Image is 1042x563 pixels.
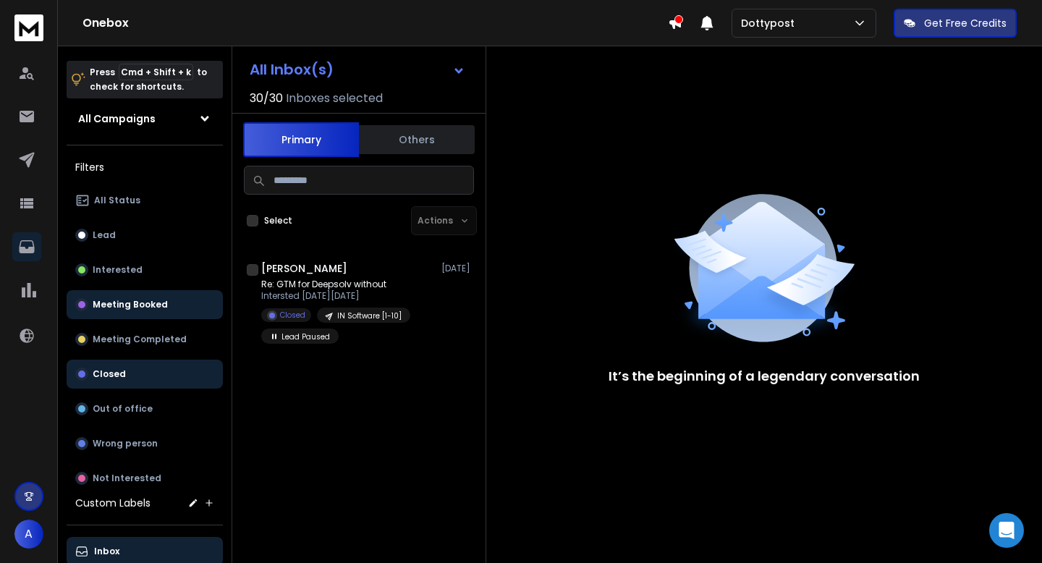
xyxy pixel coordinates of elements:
button: Lead [67,221,223,250]
h1: Onebox [82,14,668,32]
button: Get Free Credits [894,9,1017,38]
p: Out of office [93,403,153,415]
p: IN Software [1-10] [337,310,402,321]
p: Get Free Credits [924,16,1007,30]
p: [DATE] [441,263,474,274]
h3: Filters [67,157,223,177]
p: Closed [280,310,305,321]
p: Intersted [DATE][DATE] [261,290,435,302]
button: Meeting Completed [67,325,223,354]
img: logo [14,14,43,41]
button: All Inbox(s) [238,55,477,84]
p: Not Interested [93,473,161,484]
p: Interested [93,264,143,276]
h1: [PERSON_NAME] [261,261,347,276]
p: Closed [93,368,126,380]
button: A [14,520,43,549]
p: Press to check for shortcuts. [90,65,207,94]
button: Interested [67,255,223,284]
button: Meeting Booked [67,290,223,319]
h1: All Inbox(s) [250,62,334,77]
button: Out of office [67,394,223,423]
button: Closed [67,360,223,389]
span: Cmd + Shift + k [119,64,193,80]
h3: Inboxes selected [286,90,383,107]
div: Open Intercom Messenger [989,513,1024,548]
label: Select [264,215,292,227]
p: Dottypost [741,16,800,30]
span: 30 / 30 [250,90,283,107]
p: Re: GTM for Deepsolv without [261,279,435,290]
p: Lead Paused [281,331,330,342]
p: Inbox [94,546,119,557]
p: Meeting Completed [93,334,187,345]
h1: All Campaigns [78,111,156,126]
p: It’s the beginning of a legendary conversation [609,366,920,386]
h3: Custom Labels [75,496,151,510]
p: Wrong person [93,438,158,449]
button: Wrong person [67,429,223,458]
p: Lead [93,229,116,241]
button: All Status [67,186,223,215]
button: Primary [243,122,359,157]
button: Others [359,124,475,156]
button: Not Interested [67,464,223,493]
p: Meeting Booked [93,299,168,310]
button: All Campaigns [67,104,223,133]
p: All Status [94,195,140,206]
